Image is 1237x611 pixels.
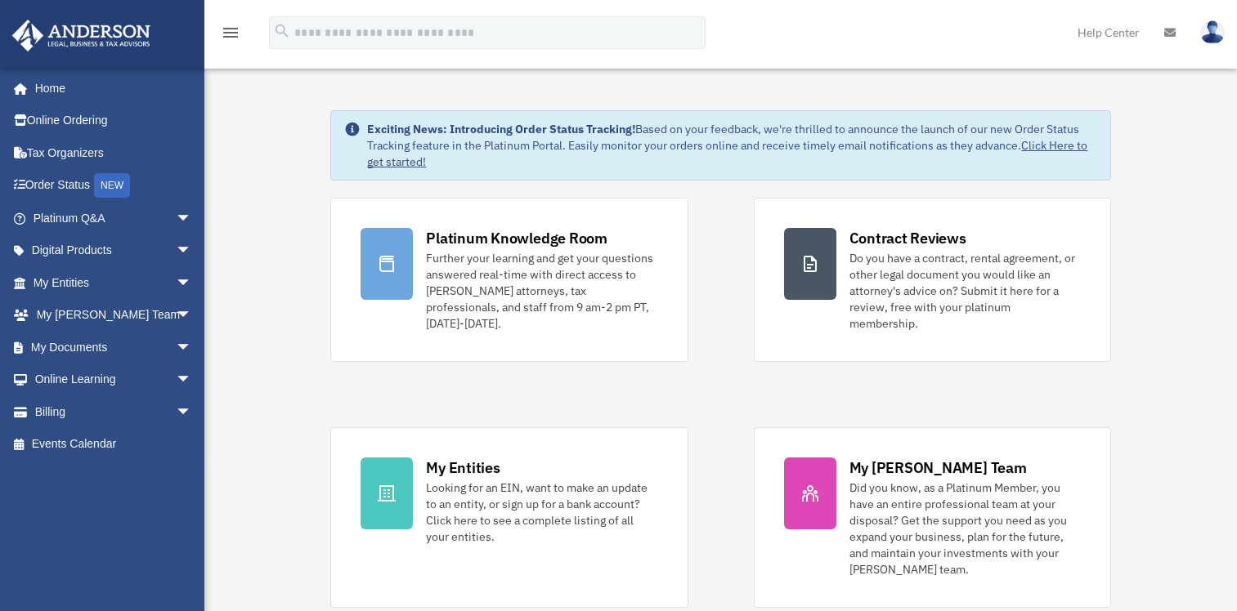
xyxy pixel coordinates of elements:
[426,250,657,332] div: Further your learning and get your questions answered real-time with direct access to [PERSON_NAM...
[11,234,217,267] a: Digital Productsarrow_drop_down
[176,363,208,397] span: arrow_drop_down
[367,122,635,136] strong: Exciting News: Introducing Order Status Tracking!
[426,479,657,545] div: Looking for an EIN, want to make an update to an entity, or sign up for a bank account? Click her...
[176,395,208,429] span: arrow_drop_down
[11,266,217,299] a: My Entitiesarrow_drop_down
[221,29,240,42] a: menu
[849,457,1027,478] div: My [PERSON_NAME] Team
[11,331,217,363] a: My Documentsarrow_drop_down
[176,234,208,268] span: arrow_drop_down
[94,173,130,198] div: NEW
[849,479,1081,578] div: Did you know, as a Platinum Member, you have an entire professional team at your disposal? Get th...
[11,299,217,332] a: My [PERSON_NAME] Teamarrow_drop_down
[11,105,217,137] a: Online Ordering
[11,202,217,234] a: Platinum Q&Aarrow_drop_down
[176,331,208,364] span: arrow_drop_down
[367,138,1087,169] a: Click Here to get started!
[11,72,208,105] a: Home
[849,250,1081,332] div: Do you have a contract, rental agreement, or other legal document you would like an attorney's ad...
[1200,20,1225,44] img: User Pic
[7,20,155,51] img: Anderson Advisors Platinum Portal
[273,22,291,40] i: search
[11,395,217,428] a: Billingarrow_drop_down
[11,428,217,461] a: Events Calendar
[330,198,688,362] a: Platinum Knowledge Room Further your learning and get your questions answered real-time with dire...
[176,299,208,332] span: arrow_drop_down
[221,23,240,42] i: menu
[330,427,688,608] a: My Entities Looking for an EIN, want to make an update to an entity, or sign up for a bank accoun...
[754,427,1111,608] a: My [PERSON_NAME] Team Did you know, as a Platinum Member, you have an entire professional team at...
[11,363,217,396] a: Online Learningarrow_drop_down
[11,169,217,203] a: Order StatusNEW
[754,198,1111,362] a: Contract Reviews Do you have a contract, rental agreement, or other legal document you would like...
[849,228,966,248] div: Contract Reviews
[176,202,208,235] span: arrow_drop_down
[367,121,1096,170] div: Based on your feedback, we're thrilled to announce the launch of our new Order Status Tracking fe...
[176,266,208,300] span: arrow_drop_down
[426,228,607,248] div: Platinum Knowledge Room
[11,136,217,169] a: Tax Organizers
[426,457,500,478] div: My Entities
